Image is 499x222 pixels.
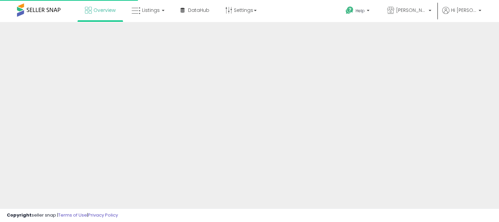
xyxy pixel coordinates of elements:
a: Help [340,1,376,22]
span: Hi [PERSON_NAME] [451,7,477,14]
i: Get Help [345,6,354,15]
span: [PERSON_NAME] LLC [396,7,427,14]
strong: Copyright [7,212,32,218]
span: DataHub [188,7,209,14]
span: Listings [142,7,160,14]
a: Hi [PERSON_NAME] [442,7,481,22]
a: Terms of Use [58,212,87,218]
span: Overview [93,7,116,14]
a: Privacy Policy [88,212,118,218]
div: seller snap | | [7,212,118,219]
span: Help [356,8,365,14]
